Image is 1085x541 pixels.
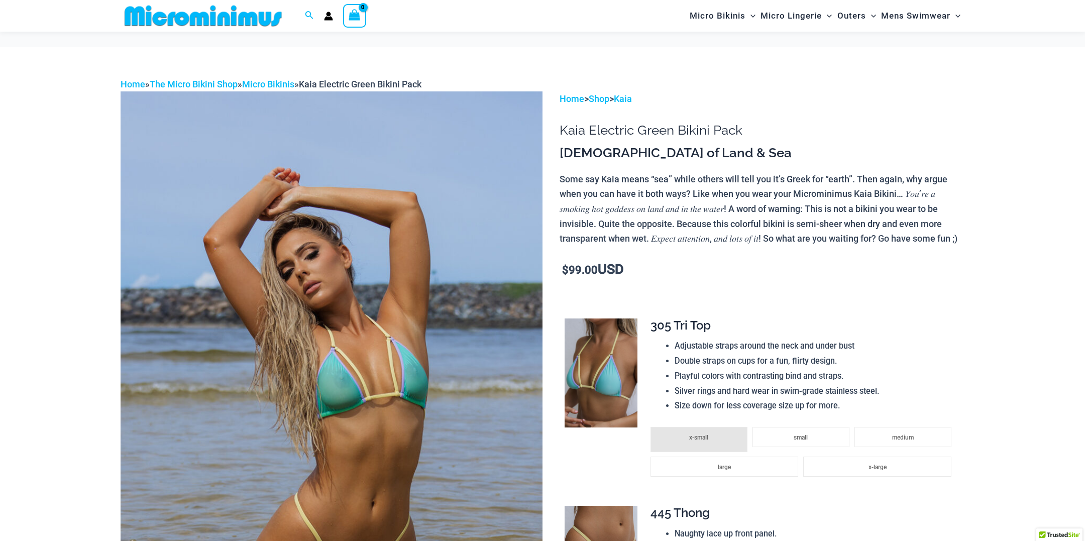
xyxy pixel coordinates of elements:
li: Playful colors with contrasting bind and straps. [675,369,956,384]
li: small [752,427,849,447]
li: Size down for less coverage size up for more. [675,398,956,413]
p: Some say Kaia means “sea” while others will tell you it’s Greek for “earth”. Then again, why argu... [560,172,964,247]
a: Micro Bikinis [242,79,294,89]
span: Menu Toggle [822,3,832,29]
li: x-small [650,427,747,452]
span: » » » [121,79,421,89]
span: Micro Lingerie [761,3,822,29]
a: Shop [589,93,609,104]
span: Kaia Electric Green Bikini Pack [299,79,421,89]
a: Home [121,79,145,89]
span: small [794,434,808,441]
h3: [DEMOGRAPHIC_DATA] of Land & Sea [560,145,964,162]
a: The Micro Bikini Shop [150,79,238,89]
a: Home [560,93,584,104]
span: large [718,464,731,471]
a: Kaia [614,93,632,104]
nav: Site Navigation [686,2,964,30]
li: x-large [803,457,951,477]
span: x-large [869,464,887,471]
a: Micro LingerieMenu ToggleMenu Toggle [758,3,834,29]
span: Micro Bikinis [690,3,745,29]
a: Micro BikinisMenu ToggleMenu Toggle [687,3,758,29]
li: Double straps on cups for a fun, flirty design. [675,354,956,369]
img: Kaia Electric Green 305 Top [565,318,637,428]
img: MM SHOP LOGO FLAT [121,5,286,27]
a: OutersMenu ToggleMenu Toggle [835,3,879,29]
span: Menu Toggle [950,3,960,29]
a: Mens SwimwearMenu ToggleMenu Toggle [879,3,963,29]
a: View Shopping Cart, empty [343,4,366,27]
li: Silver rings and hard wear in swim-grade stainless steel. [675,384,956,399]
span: medium [892,434,914,441]
li: large [650,457,798,477]
p: USD [560,262,964,278]
span: Outers [837,3,866,29]
h1: Kaia Electric Green Bikini Pack [560,123,964,138]
span: Menu Toggle [745,3,755,29]
li: Adjustable straps around the neck and under bust [675,339,956,354]
li: medium [854,427,951,447]
a: Search icon link [305,10,314,22]
bdi: 99.00 [562,264,598,276]
span: $ [562,264,569,276]
p: > > [560,91,964,106]
span: 305 Tri Top [650,318,711,333]
span: x-small [689,434,708,441]
a: Account icon link [324,12,333,21]
span: 445 Thong [650,505,710,520]
span: Mens Swimwear [881,3,950,29]
span: Menu Toggle [866,3,876,29]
